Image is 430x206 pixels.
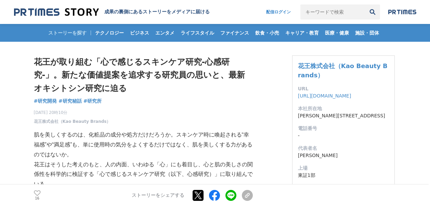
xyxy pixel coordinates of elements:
dd: [PERSON_NAME] [298,152,389,159]
span: エンタメ [153,30,177,36]
a: ビジネス [127,24,152,42]
a: 花王株式会社（Kao Beauty Brands） [34,118,111,125]
a: ファイナンス [218,24,252,42]
span: #研究開発 [34,98,57,104]
a: 施設・団体 [352,24,382,42]
span: 施設・団体 [352,30,382,36]
a: 医療・健康 [322,24,352,42]
p: ストーリーをシェアする [132,192,184,198]
span: #研究秘話 [58,98,82,104]
a: 成果の裏側にあるストーリーをメディアに届ける 成果の裏側にあるストーリーをメディアに届ける [14,8,210,17]
dt: 電話番号 [298,125,389,132]
dt: 上場 [298,165,389,172]
a: 飲食・小売 [252,24,282,42]
img: prtimes [388,9,416,15]
dd: 東証1部 [298,172,389,179]
span: 医療・健康 [322,30,352,36]
a: #研究秘話 [58,98,82,105]
h2: 成果の裏側にあるストーリーをメディアに届ける [104,9,210,15]
a: #研究開発 [34,98,57,105]
span: #研究所 [83,98,102,104]
span: 飲食・小売 [252,30,282,36]
span: ライフスタイル [178,30,217,36]
a: 配信ログイン [259,4,298,20]
h1: 花王が取り組む「心で感じるスキンケア研究‐心感研究‐」。新たな価値提案を追求する研究員の思いと、最新オキシトシン研究に迫る [34,55,253,95]
span: ファイナンス [218,30,252,36]
a: エンタメ [153,24,177,42]
a: #研究所 [83,98,102,105]
span: [DATE] 20時10分 [34,110,111,116]
dd: - [298,132,389,139]
input: キーワードで検索 [300,4,365,20]
p: 肌を美しくするのは、化粧品の成分や処方だけだろうか。スキンケア時に喚起される“幸福感”や“満足感”も、単に使用時の気分をよくするだけではなく、肌を美しくする力があるのではないか。 [34,130,253,159]
a: キャリア・教育 [283,24,322,42]
p: 16 [34,197,41,200]
a: 花王株式会社（Kao Beauty Brands） [298,62,388,79]
span: ビジネス [127,30,152,36]
a: ライフスタイル [178,24,217,42]
dd: [PERSON_NAME][STREET_ADDRESS] [298,112,389,119]
span: キャリア・教育 [283,30,322,36]
span: テクノロジー [92,30,127,36]
img: 成果の裏側にあるストーリーをメディアに届ける [14,8,99,17]
p: 花王はそうした考えのもと、人の内面、いわゆる「心」にも着目し、心と肌の美しさの関係性を科学的に検証する「心で感じるスキンケア研究（以下、心感研究）」に取り組んでいる。 [34,160,253,189]
dt: 本社所在地 [298,105,389,112]
dt: URL [298,85,389,92]
dt: 代表者名 [298,145,389,152]
a: [URL][DOMAIN_NAME] [298,93,351,99]
a: テクノロジー [92,24,127,42]
button: 検索 [365,4,380,20]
